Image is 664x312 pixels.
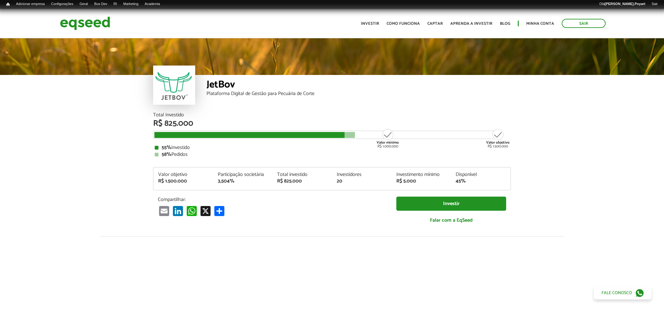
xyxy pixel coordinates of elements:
strong: Valor objetivo [486,140,510,145]
a: X [199,206,212,216]
div: Valor objetivo [158,172,208,177]
a: Investir [396,197,506,211]
div: 20 [337,179,387,184]
span: Início [6,2,10,7]
div: 45% [456,179,506,184]
a: Sair [562,19,606,28]
a: Falar com a EqSeed [396,214,506,227]
div: R$ 825.000 [153,119,511,128]
a: Aprenda a investir [450,22,492,26]
div: Total investido [277,172,327,177]
div: 3,504% [218,179,268,184]
a: RI [110,2,120,7]
div: JetBov [206,80,511,91]
div: Total Investido [153,113,511,118]
a: LinkedIn [172,206,184,216]
img: EqSeed [60,15,110,32]
div: Investidores [337,172,387,177]
a: WhatsApp [185,206,198,216]
a: Adicionar empresa [13,2,48,7]
a: Sair [648,2,661,7]
a: Compartilhar [213,206,226,216]
a: Fale conosco [594,286,651,299]
a: Início [3,2,13,8]
div: Pedidos [155,152,509,157]
a: Olá[PERSON_NAME].Poyart [596,2,649,7]
div: R$ 1.500.000 [486,128,510,148]
a: Captar [427,22,443,26]
a: Minha conta [526,22,554,26]
strong: [PERSON_NAME].Poyart [605,2,645,6]
div: R$ 825.000 [277,179,327,184]
a: Como funciona [387,22,420,26]
a: Blog [500,22,510,26]
a: Academia [142,2,163,7]
div: Disponível [456,172,506,177]
a: Configurações [48,2,77,7]
a: Marketing [120,2,142,7]
p: Compartilhar: [158,197,387,203]
div: R$ 5.000 [396,179,447,184]
div: Investimento mínimo [396,172,447,177]
div: R$ 1.500.000 [158,179,208,184]
a: Investir [361,22,379,26]
a: Bus Dev [91,2,110,7]
div: Participação societária [218,172,268,177]
a: Email [158,206,170,216]
strong: Valor mínimo [377,140,399,145]
a: Geral [76,2,91,7]
strong: 55% [162,143,171,152]
div: Plataforma Digital de Gestão para Pecuária de Corte [206,91,511,96]
strong: 58% [162,150,171,159]
div: R$ 1.000.000 [376,128,399,148]
div: Investido [155,145,509,150]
